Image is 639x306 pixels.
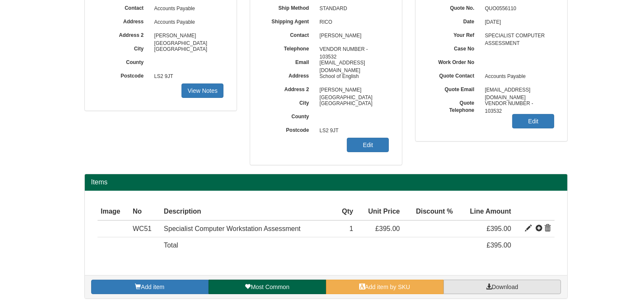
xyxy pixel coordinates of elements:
label: Your Ref [428,29,481,39]
th: Unit Price [357,203,403,220]
span: VENDOR NUMBER - 103532 [315,43,389,56]
label: Address 2 [98,29,150,39]
h2: Items [91,178,561,186]
span: [GEOGRAPHIC_DATA] [315,97,389,111]
label: Quote No. [428,2,481,12]
label: Address [263,70,315,80]
span: £395.00 [487,242,511,249]
label: Date [428,16,481,25]
span: Add item by SKU [365,284,410,290]
label: Quote Telephone [428,97,481,114]
a: Edit [347,138,389,152]
a: View Notes [181,83,223,98]
th: Qty [335,203,357,220]
label: Contact [263,29,315,39]
label: City [98,43,150,53]
span: £395.00 [487,225,511,232]
span: [PERSON_NAME][GEOGRAPHIC_DATA] [315,83,389,97]
label: Postcode [263,124,315,134]
th: Description [160,203,335,220]
span: 1 [349,225,353,232]
span: VENDOR NUMBER - 103532 [481,97,555,111]
span: Accounts Payable [481,70,555,83]
label: County [98,56,150,66]
span: Add item [141,284,164,290]
span: Accounts Payable [150,2,224,16]
label: Shipping Agent [263,16,315,25]
td: Total [160,237,335,254]
span: Most Common [251,284,289,290]
label: County [263,111,315,120]
span: [EMAIL_ADDRESS][DOMAIN_NAME] [481,83,555,97]
th: Line Amount [456,203,514,220]
label: Ship Method [263,2,315,12]
label: Address 2 [263,83,315,93]
span: Specialist Computer Workstation Assessment [164,225,301,232]
label: Contact [98,2,150,12]
th: Discount % [403,203,456,220]
label: Postcode [98,70,150,80]
span: [EMAIL_ADDRESS][DOMAIN_NAME] [315,56,389,70]
a: Edit [512,114,554,128]
td: WC51 [129,220,160,237]
label: Address [98,16,150,25]
span: [PERSON_NAME][GEOGRAPHIC_DATA] [150,29,224,43]
label: Quote Email [428,83,481,93]
span: [GEOGRAPHIC_DATA] [150,43,224,56]
label: Work Order No [428,56,481,66]
th: Image [98,203,130,220]
span: [DATE] [481,16,555,29]
label: Email [263,56,315,66]
a: Download [444,280,561,294]
span: SPECIALIST COMPUTER ASSESSMENT [481,29,555,43]
label: Telephone [263,43,315,53]
span: LS2 9JT [150,70,224,83]
th: No [129,203,160,220]
span: School of English [315,70,389,83]
span: Download [492,284,518,290]
span: Accounts Payable [150,16,224,29]
span: LS2 9JT [315,124,389,138]
span: £395.00 [375,225,400,232]
span: [PERSON_NAME] [315,29,389,43]
span: RICO [315,16,389,29]
span: STANDARD [315,2,389,16]
span: QUO0556110 [481,2,555,16]
label: City [263,97,315,107]
label: Case No [428,43,481,53]
label: Quote Contact [428,70,481,80]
